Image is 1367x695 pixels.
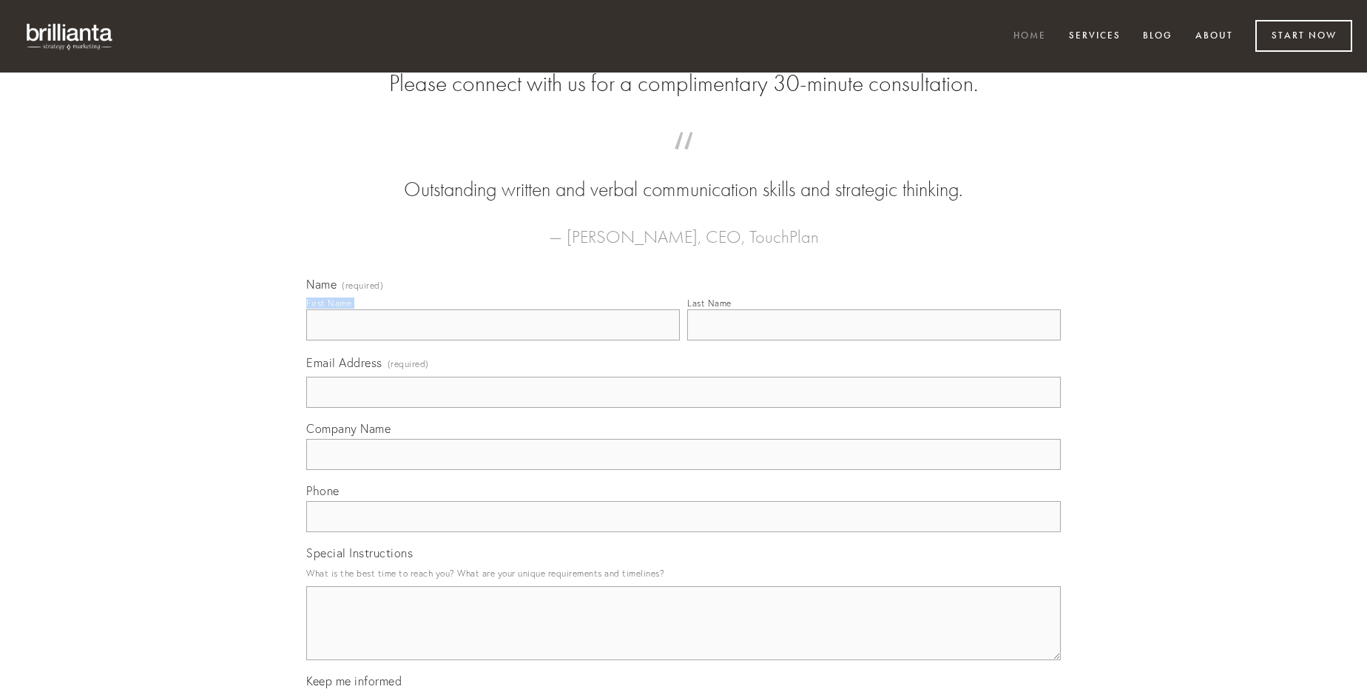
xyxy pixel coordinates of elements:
[306,70,1061,98] h2: Please connect with us for a complimentary 30-minute consultation.
[306,421,391,436] span: Company Name
[1186,24,1243,49] a: About
[687,298,732,309] div: Last Name
[306,674,402,688] span: Keep me informed
[1255,20,1352,52] a: Start Now
[1004,24,1056,49] a: Home
[306,563,1061,583] p: What is the best time to reach you? What are your unique requirements and timelines?
[306,483,340,498] span: Phone
[1059,24,1130,49] a: Services
[330,204,1037,252] figcaption: — [PERSON_NAME], CEO, TouchPlan
[342,281,383,290] span: (required)
[330,147,1037,175] span: “
[306,298,351,309] div: First Name
[330,147,1037,204] blockquote: Outstanding written and verbal communication skills and strategic thinking.
[1133,24,1182,49] a: Blog
[306,545,413,560] span: Special Instructions
[306,355,382,370] span: Email Address
[15,15,126,58] img: brillianta - research, strategy, marketing
[388,354,429,374] span: (required)
[306,277,337,292] span: Name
